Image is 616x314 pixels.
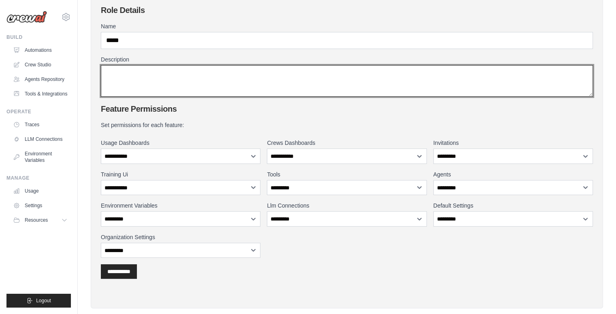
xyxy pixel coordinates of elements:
[101,202,260,210] label: Environment Variables
[10,185,71,197] a: Usage
[267,202,426,210] label: Llm Connections
[6,34,71,40] div: Build
[25,217,48,223] span: Resources
[10,118,71,131] a: Traces
[10,58,71,71] a: Crew Studio
[6,175,71,181] div: Manage
[10,147,71,167] a: Environment Variables
[267,170,426,178] label: Tools
[36,297,51,304] span: Logout
[10,87,71,100] a: Tools & Integrations
[101,233,260,241] label: Organization Settings
[101,121,593,129] legend: Set permissions for each feature:
[101,22,593,30] label: Name
[10,199,71,212] a: Settings
[101,4,593,16] h2: Role Details
[101,139,260,147] label: Usage Dashboards
[10,73,71,86] a: Agents Repository
[433,202,593,210] label: Default Settings
[433,139,593,147] label: Invitations
[267,139,426,147] label: Crews Dashboards
[10,133,71,146] a: LLM Connections
[101,170,260,178] label: Training Ui
[10,44,71,57] a: Automations
[6,294,71,308] button: Logout
[433,170,593,178] label: Agents
[6,108,71,115] div: Operate
[6,11,47,23] img: Logo
[10,214,71,227] button: Resources
[101,55,593,64] label: Description
[101,103,593,115] h2: Feature Permissions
